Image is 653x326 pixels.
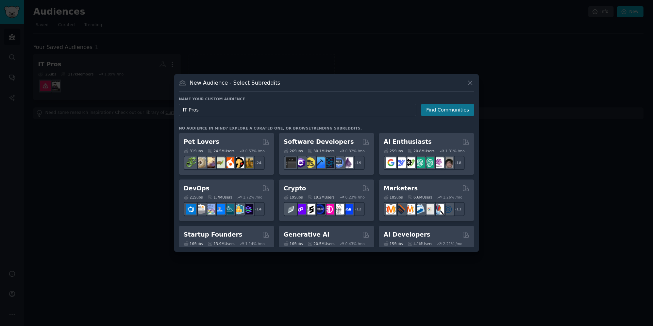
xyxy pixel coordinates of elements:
img: leopardgeckos [205,157,215,168]
h2: AI Enthusiasts [384,138,432,146]
div: 1.72 % /mo [243,195,263,200]
h2: Startup Founders [184,230,242,239]
img: defiblockchain [324,204,334,215]
div: 18 Sub s [384,195,403,200]
h2: Pet Lovers [184,138,219,146]
img: herpetology [186,157,196,168]
div: 20.5M Users [307,241,334,246]
div: 19.2M Users [307,195,334,200]
h2: Generative AI [284,230,330,239]
div: 1.26 % /mo [443,195,463,200]
img: OnlineMarketing [443,204,453,215]
div: 24.5M Users [207,149,234,153]
img: reactnative [324,157,334,168]
img: AWS_Certified_Experts [195,204,206,215]
img: dogbreed [243,157,253,168]
img: platformengineering [224,204,234,215]
div: 0.53 % /mo [245,149,265,153]
img: ethstaker [305,204,315,215]
h2: DevOps [184,184,210,193]
img: iOSProgramming [314,157,325,168]
img: elixir [343,157,353,168]
div: No audience in mind? Explore a curated one, or browse . [179,126,362,131]
img: chatgpt_promptDesign [414,157,425,168]
img: MarketingResearch [433,204,444,215]
img: ArtificalIntelligence [443,157,453,168]
img: AskMarketing [405,204,415,215]
div: 2.21 % /mo [443,241,463,246]
div: + 14 [250,202,265,216]
img: web3 [314,204,325,215]
div: + 11 [450,202,465,216]
div: 21 Sub s [184,195,203,200]
h2: Crypto [284,184,306,193]
img: software [286,157,296,168]
img: PlatformEngineers [243,204,253,215]
div: 0.43 % /mo [345,241,365,246]
div: + 12 [350,202,365,216]
div: 1.7M Users [207,195,232,200]
img: learnjavascript [305,157,315,168]
div: 19 Sub s [284,195,303,200]
img: PetAdvice [233,157,244,168]
div: 0.32 % /mo [345,149,365,153]
input: Pick a short name, like "Digital Marketers" or "Movie-Goers" [179,104,416,116]
div: 16 Sub s [284,241,303,246]
img: csharp [295,157,306,168]
div: 1.31 % /mo [445,149,465,153]
img: CryptoNews [333,204,344,215]
div: 16 Sub s [184,241,203,246]
div: + 18 [450,156,465,170]
img: bigseo [395,204,406,215]
div: + 24 [250,156,265,170]
img: Docker_DevOps [205,204,215,215]
div: 13.9M Users [207,241,234,246]
div: 25 Sub s [384,149,403,153]
img: ballpython [195,157,206,168]
div: 1.14 % /mo [245,241,265,246]
img: Emailmarketing [414,204,425,215]
img: azuredevops [186,204,196,215]
div: 30.1M Users [307,149,334,153]
div: 15 Sub s [384,241,403,246]
h2: Marketers [384,184,418,193]
img: defi_ [343,204,353,215]
div: 4.1M Users [407,241,432,246]
img: content_marketing [386,204,396,215]
div: 20.8M Users [407,149,434,153]
img: ethfinance [286,204,296,215]
img: chatgpt_prompts_ [424,157,434,168]
h3: Name your custom audience [179,97,474,101]
img: googleads [424,204,434,215]
div: 26 Sub s [284,149,303,153]
img: DeepSeek [395,157,406,168]
img: OpenAIDev [433,157,444,168]
h3: New Audience - Select Subreddits [190,79,280,86]
button: Find Communities [421,104,474,116]
img: AItoolsCatalog [405,157,415,168]
img: turtle [214,157,225,168]
a: trending subreddits [311,126,360,130]
div: 0.23 % /mo [345,195,365,200]
h2: Software Developers [284,138,354,146]
img: 0xPolygon [295,204,306,215]
img: aws_cdk [233,204,244,215]
img: DevOpsLinks [214,204,225,215]
div: 31 Sub s [184,149,203,153]
img: GoogleGeminiAI [386,157,396,168]
div: 6.6M Users [407,195,432,200]
img: AskComputerScience [333,157,344,168]
img: cockatiel [224,157,234,168]
h2: AI Developers [384,230,430,239]
div: + 19 [350,156,365,170]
